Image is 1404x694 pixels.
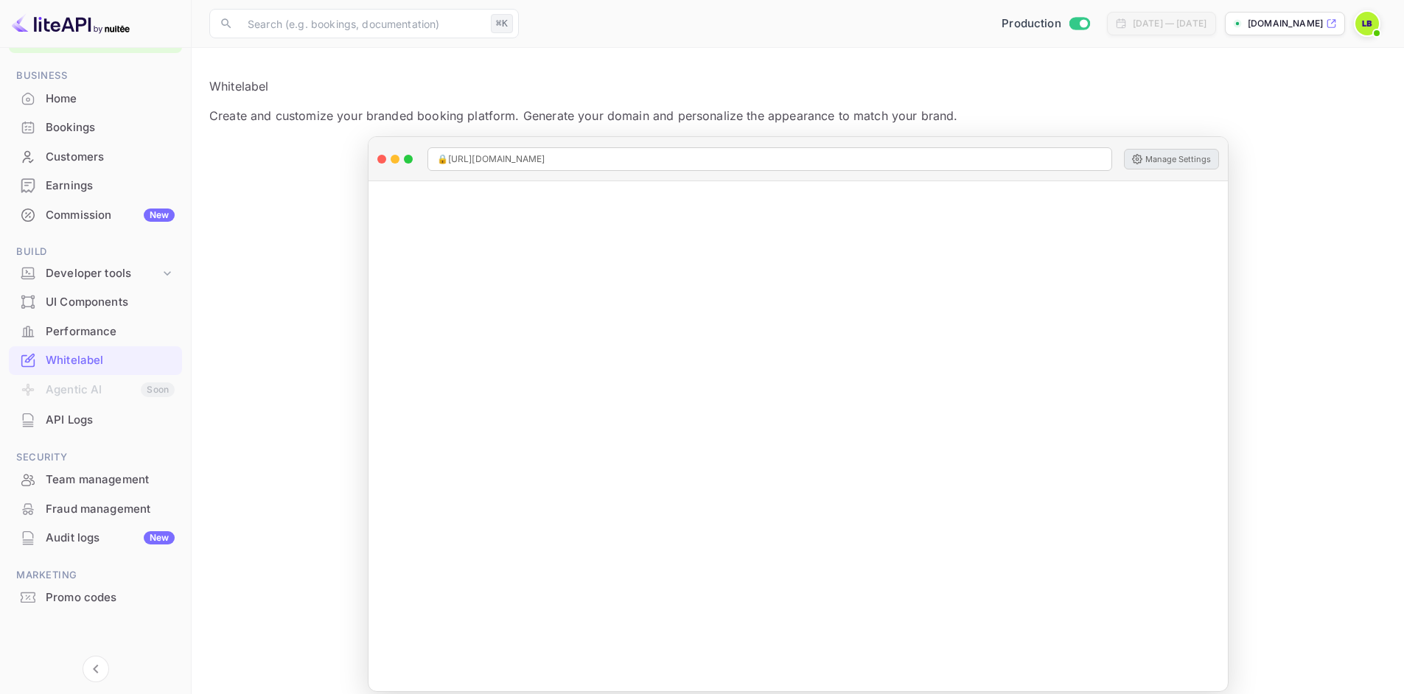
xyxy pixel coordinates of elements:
div: New [144,208,175,222]
div: Customers [46,149,175,166]
div: [DATE] — [DATE] [1133,17,1206,30]
button: Manage Settings [1124,149,1219,169]
div: Switch to Sandbox mode [996,15,1095,32]
p: Create and customize your branded booking platform. Generate your domain and personalize the appe... [209,107,1386,125]
div: Fraud management [46,501,175,518]
a: CommissionNew [9,201,182,228]
div: UI Components [9,288,182,317]
span: Build [9,244,182,260]
div: UI Components [46,294,175,311]
a: Whitelabel [9,346,182,374]
div: Home [46,91,175,108]
div: Customers [9,143,182,172]
span: 🔒 [URL][DOMAIN_NAME] [437,153,545,166]
div: Bookings [46,119,175,136]
a: Customers [9,143,182,170]
span: Production [1002,15,1061,32]
div: API Logs [46,412,175,429]
div: Team management [46,472,175,488]
span: Marketing [9,567,182,583]
div: Performance [9,318,182,346]
div: API Logs [9,406,182,435]
div: Commission [46,207,175,224]
div: Team management [9,466,182,494]
div: Fraud management [9,495,182,524]
p: Whitelabel [209,77,1386,95]
div: ⌘K [491,14,513,33]
div: Audit logs [46,530,175,547]
div: Earnings [46,178,175,194]
a: Audit logsNew [9,524,182,551]
a: UI Components [9,288,182,315]
div: Performance [46,323,175,340]
img: Lipi Begum [1355,12,1379,35]
div: Whitelabel [9,346,182,375]
a: Performance [9,318,182,345]
div: CommissionNew [9,201,182,230]
a: Bookings [9,113,182,141]
div: Bookings [9,113,182,142]
span: Security [9,449,182,466]
a: Home [9,85,182,112]
button: Collapse navigation [83,656,109,682]
input: Search (e.g. bookings, documentation) [239,9,485,38]
a: Promo codes [9,583,182,611]
img: LiteAPI logo [12,12,130,35]
span: Business [9,68,182,84]
div: Audit logsNew [9,524,182,553]
div: Earnings [9,172,182,200]
div: Developer tools [46,265,160,282]
a: Fraud management [9,495,182,522]
p: [DOMAIN_NAME] [1248,17,1323,30]
a: API Logs [9,406,182,433]
a: Earnings [9,172,182,199]
div: Developer tools [9,261,182,287]
div: Home [9,85,182,113]
div: Whitelabel [46,352,175,369]
div: New [144,531,175,544]
a: Team management [9,466,182,493]
div: Promo codes [46,589,175,606]
div: Promo codes [9,583,182,612]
